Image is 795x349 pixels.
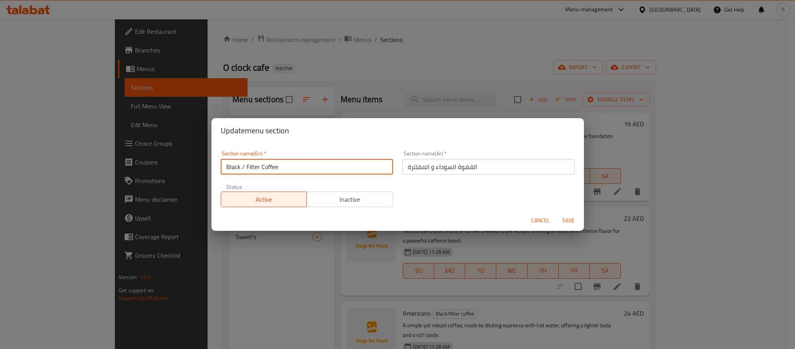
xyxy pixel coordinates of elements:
[528,213,553,228] button: Cancel
[221,159,393,174] input: Please enter section name(en)
[559,216,578,225] span: Save
[402,159,575,174] input: Please enter section name(ar)
[310,194,390,205] span: Inactive
[556,213,581,228] button: Save
[221,124,575,137] h2: Update menu section
[307,192,393,207] button: Inactive
[224,194,304,205] span: Active
[221,192,307,207] button: Active
[531,216,550,225] span: Cancel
